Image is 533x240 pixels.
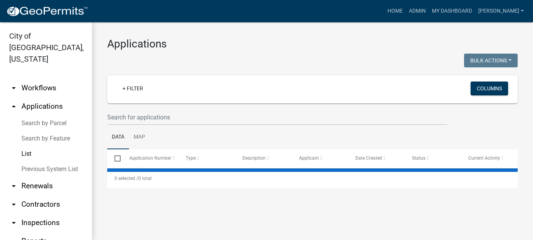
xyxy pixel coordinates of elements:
[178,149,235,168] datatable-header-cell: Type
[107,38,518,51] h3: Applications
[429,4,475,18] a: My Dashboard
[9,218,18,227] i: arrow_drop_down
[464,54,518,67] button: Bulk Actions
[129,155,171,161] span: Application Number
[9,181,18,191] i: arrow_drop_down
[9,102,18,111] i: arrow_drop_up
[107,109,447,125] input: Search for applications
[299,155,319,161] span: Applicant
[405,149,461,168] datatable-header-cell: Status
[461,149,518,168] datatable-header-cell: Current Activity
[129,125,150,150] a: Map
[9,83,18,93] i: arrow_drop_down
[355,155,382,161] span: Date Created
[9,200,18,209] i: arrow_drop_down
[412,155,425,161] span: Status
[471,82,508,95] button: Columns
[475,4,527,18] a: [PERSON_NAME]
[384,4,406,18] a: Home
[116,82,149,95] a: + Filter
[469,155,500,161] span: Current Activity
[114,176,138,181] span: 0 selected /
[291,149,348,168] datatable-header-cell: Applicant
[406,4,429,18] a: Admin
[107,125,129,150] a: Data
[235,149,292,168] datatable-header-cell: Description
[107,169,518,188] div: 0 total
[107,149,122,168] datatable-header-cell: Select
[242,155,266,161] span: Description
[122,149,178,168] datatable-header-cell: Application Number
[186,155,196,161] span: Type
[348,149,405,168] datatable-header-cell: Date Created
